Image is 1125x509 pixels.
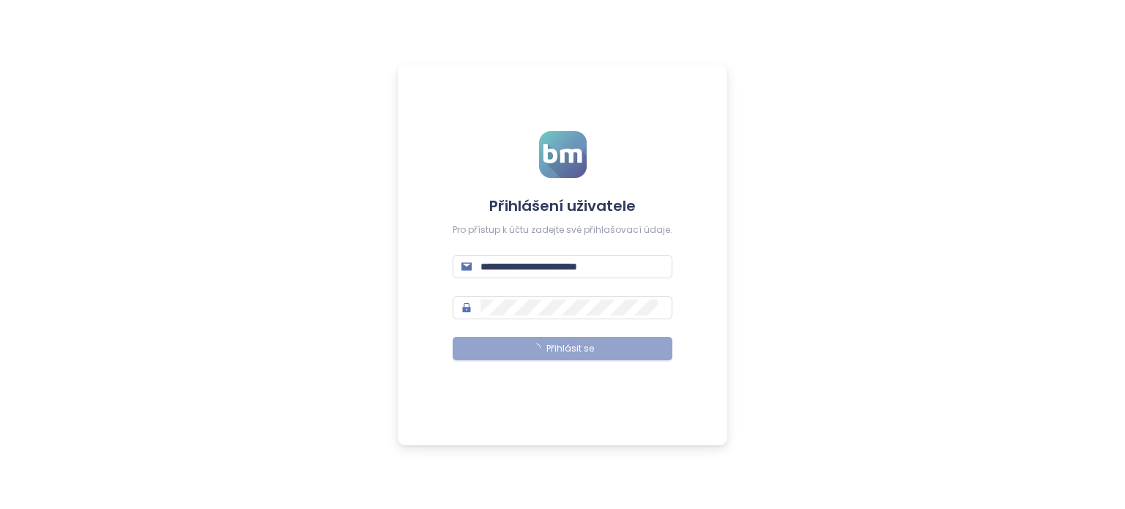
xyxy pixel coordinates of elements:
[453,337,672,360] button: Přihlásit se
[539,131,587,178] img: logo
[453,196,672,216] h4: Přihlášení uživatele
[546,342,594,356] span: Přihlásit se
[453,223,672,237] div: Pro přístup k účtu zadejte své přihlašovací údaje.
[461,261,472,272] span: mail
[461,302,472,313] span: lock
[530,342,541,353] span: loading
